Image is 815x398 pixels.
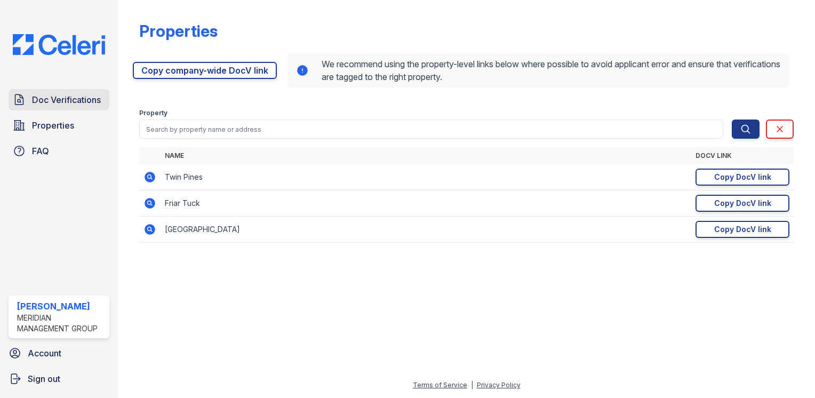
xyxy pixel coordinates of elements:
[32,119,74,132] span: Properties
[161,217,691,243] td: [GEOGRAPHIC_DATA]
[691,147,794,164] th: DocV Link
[17,313,105,334] div: Meridian Management Group
[287,53,789,87] div: We recommend using the property-level links below where possible to avoid applicant error and ens...
[28,347,61,360] span: Account
[9,115,109,136] a: Properties
[4,368,114,389] a: Sign out
[139,109,167,117] label: Property
[28,372,60,385] span: Sign out
[32,145,49,157] span: FAQ
[714,224,771,235] div: Copy DocV link
[9,140,109,162] a: FAQ
[714,172,771,182] div: Copy DocV link
[696,169,789,186] a: Copy DocV link
[161,190,691,217] td: Friar Tuck
[4,343,114,364] a: Account
[9,89,109,110] a: Doc Verifications
[161,147,691,164] th: Name
[139,120,723,139] input: Search by property name or address
[161,164,691,190] td: Twin Pines
[139,21,218,41] div: Properties
[133,62,277,79] a: Copy company-wide DocV link
[696,195,789,212] a: Copy DocV link
[32,93,101,106] span: Doc Verifications
[17,300,105,313] div: [PERSON_NAME]
[413,381,467,389] a: Terms of Service
[477,381,521,389] a: Privacy Policy
[696,221,789,238] a: Copy DocV link
[714,198,771,209] div: Copy DocV link
[4,34,114,55] img: CE_Logo_Blue-a8612792a0a2168367f1c8372b55b34899dd931a85d93a1a3d3e32e68fde9ad4.png
[471,381,473,389] div: |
